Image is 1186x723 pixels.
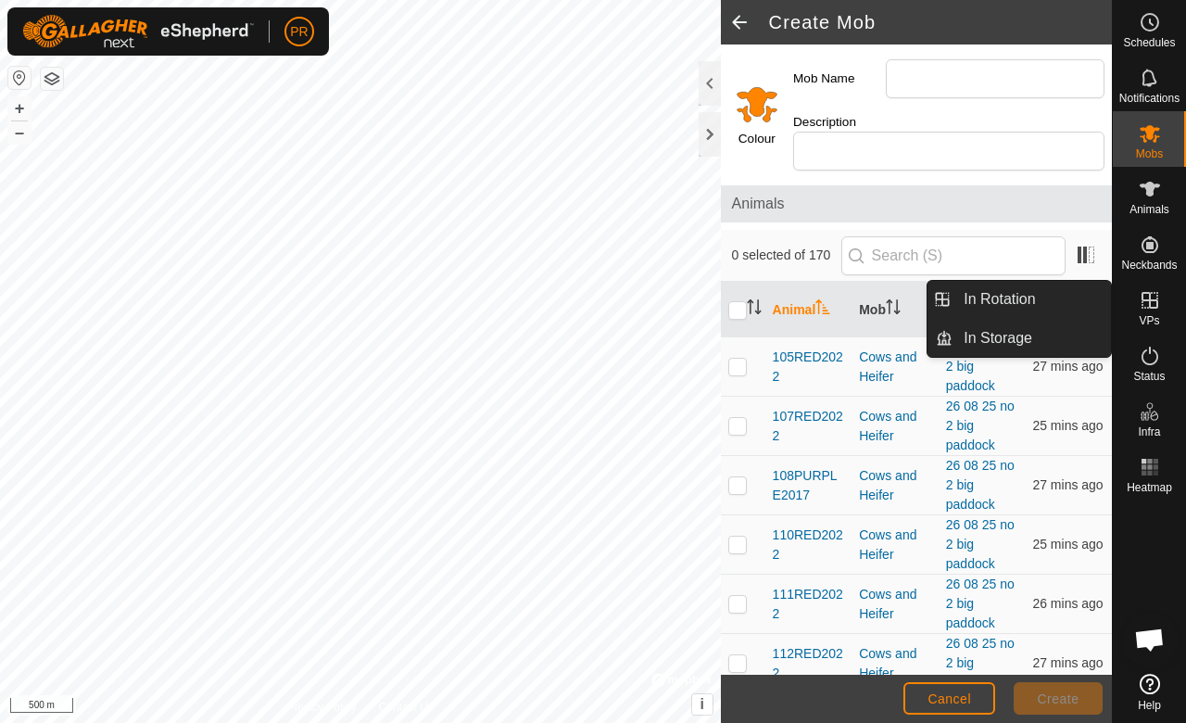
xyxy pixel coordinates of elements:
[1127,482,1172,493] span: Heatmap
[927,320,1111,357] li: In Storage
[859,407,931,446] div: Cows and Heifer
[747,302,762,317] p-sorticon: Activate to sort
[927,691,971,706] span: Cancel
[692,694,713,715] button: i
[773,644,845,683] span: 112RED2022
[769,11,1112,33] h2: Create Mob
[946,517,1015,571] a: 26 08 25 no 2 big paddock
[738,130,776,148] label: Colour
[841,236,1066,275] input: Search (S)
[1014,682,1103,715] button: Create
[859,644,931,683] div: Cows and Heifer
[859,585,931,624] div: Cows and Heifer
[773,348,845,387] span: 105RED2022
[1032,596,1103,611] span: 15 Sept 2025, 5:05 pm
[927,281,1111,318] li: In Rotation
[886,302,901,317] p-sorticon: Activate to sort
[41,68,63,90] button: Map Layers
[793,113,886,132] label: Description
[953,281,1111,318] a: In Rotation
[1121,260,1177,271] span: Neckbands
[1133,371,1165,382] span: Status
[378,699,433,716] a: Contact Us
[953,320,1111,357] a: In Storage
[946,458,1015,512] a: 26 08 25 no 2 big paddock
[946,636,1015,690] a: 26 08 25 no 2 big paddock
[290,22,308,42] span: PR
[859,526,931,564] div: Cows and Heifer
[1129,204,1169,215] span: Animals
[1113,666,1186,718] a: Help
[1119,93,1180,104] span: Notifications
[1122,612,1178,667] div: Open chat
[773,526,845,564] span: 110RED2022
[859,348,931,387] div: Cows and Heifer
[1032,537,1103,552] span: 15 Sept 2025, 5:07 pm
[964,327,1032,349] span: In Storage
[1138,426,1160,438] span: Infra
[1136,148,1163,159] span: Mobs
[732,246,841,265] span: 0 selected of 170
[765,282,852,337] th: Animal
[946,399,1015,452] a: 26 08 25 no 2 big paddock
[1123,37,1175,48] span: Schedules
[1032,418,1103,433] span: 15 Sept 2025, 5:06 pm
[1032,359,1103,374] span: 15 Sept 2025, 5:04 pm
[859,466,931,505] div: Cows and Heifer
[903,682,995,715] button: Cancel
[22,15,254,48] img: Gallagher Logo
[946,339,1015,393] a: 26 08 25 no 2 big paddock
[773,407,845,446] span: 107RED2022
[8,121,31,144] button: –
[287,699,357,716] a: Privacy Policy
[1139,315,1159,326] span: VPs
[946,577,1015,630] a: 26 08 25 no 2 big paddock
[8,67,31,89] button: Reset Map
[773,466,845,505] span: 108PURPLE2017
[815,302,830,317] p-sorticon: Activate to sort
[700,696,703,712] span: i
[732,193,1101,215] span: Animals
[773,585,845,624] span: 111RED2022
[1038,691,1079,706] span: Create
[964,288,1035,311] span: In Rotation
[793,59,886,98] label: Mob Name
[852,282,939,337] th: Mob
[8,97,31,120] button: +
[1032,477,1103,492] span: 15 Sept 2025, 5:04 pm
[1138,700,1161,711] span: Help
[1032,655,1103,670] span: 15 Sept 2025, 5:04 pm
